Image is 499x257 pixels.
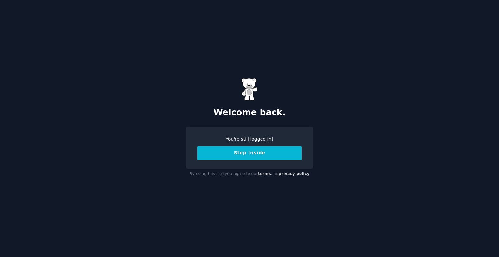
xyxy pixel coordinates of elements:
[197,136,302,143] div: You're still logged in!
[197,146,302,160] button: Step Inside
[258,172,271,176] a: terms
[186,169,313,179] div: By using this site you agree to our and
[197,150,302,155] a: Step Inside
[278,172,310,176] a: privacy policy
[241,78,258,101] img: Gummy Bear
[186,108,313,118] h2: Welcome back.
